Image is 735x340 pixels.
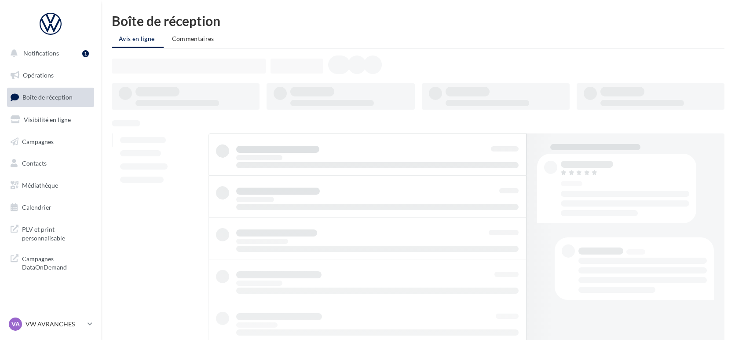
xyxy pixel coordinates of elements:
a: PLV et print personnalisable [5,220,96,246]
span: Commentaires [172,35,214,42]
p: VW AVRANCHES [26,320,84,329]
span: Contacts [22,159,47,167]
a: Campagnes DataOnDemand [5,249,96,275]
span: PLV et print personnalisable [22,223,91,242]
a: Boîte de réception [5,88,96,107]
span: Campagnes DataOnDemand [22,253,91,272]
a: Campagnes [5,133,96,151]
a: Opérations [5,66,96,85]
span: Médiathèque [22,181,58,189]
a: Visibilité en ligne [5,111,96,129]
a: Contacts [5,154,96,173]
a: Calendrier [5,198,96,217]
span: Visibilité en ligne [24,116,71,123]
span: Opérations [23,71,54,79]
span: VA [11,320,20,329]
button: Notifications 1 [5,44,92,63]
a: Médiathèque [5,176,96,195]
div: Boîte de réception [112,14,724,27]
div: 1 [82,50,89,57]
span: Calendrier [22,203,51,211]
span: Boîte de réception [22,93,73,101]
a: VA VW AVRANCHES [7,316,94,333]
span: Notifications [23,49,59,57]
span: Campagnes [22,137,54,145]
